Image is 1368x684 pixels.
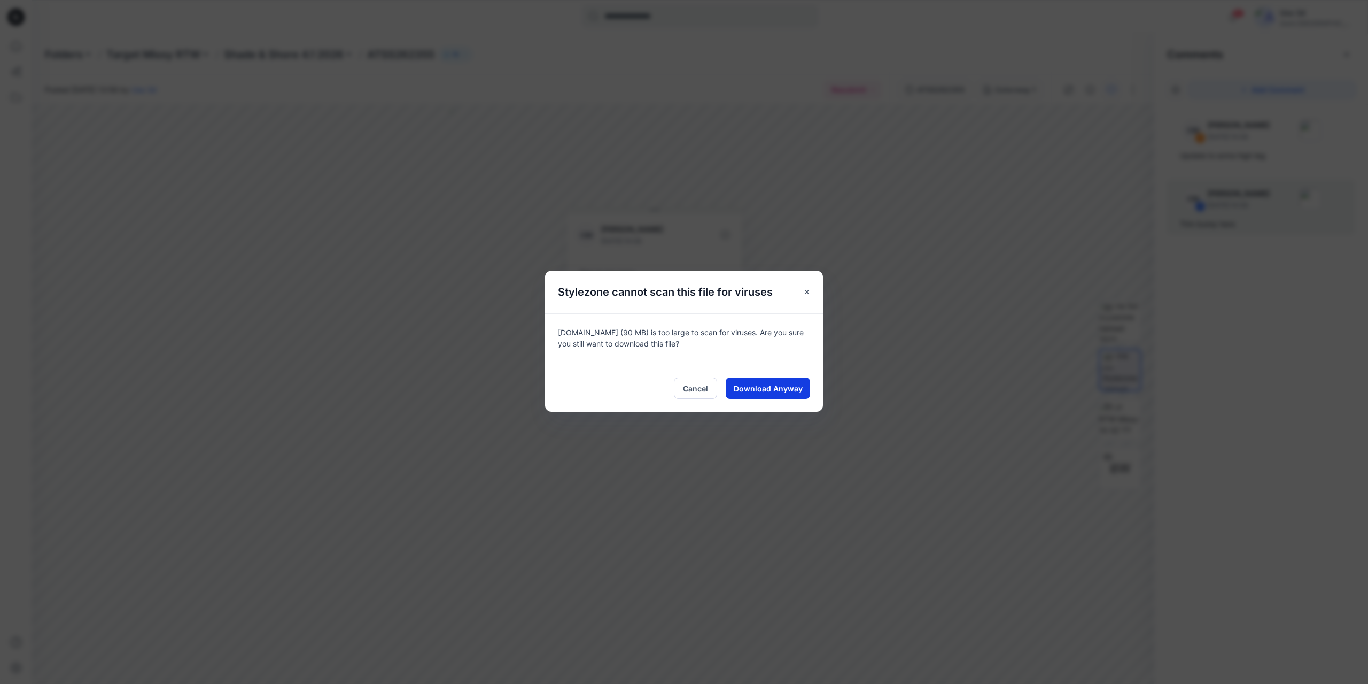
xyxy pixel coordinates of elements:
h5: Stylezone cannot scan this file for viruses [545,271,786,313]
button: Download Anyway [726,378,810,399]
button: Cancel [674,378,717,399]
div: [DOMAIN_NAME] (90 MB) is too large to scan for viruses. Are you sure you still want to download t... [545,313,823,365]
span: Cancel [683,383,708,394]
span: Download Anyway [734,383,803,394]
button: Close [797,282,817,302]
